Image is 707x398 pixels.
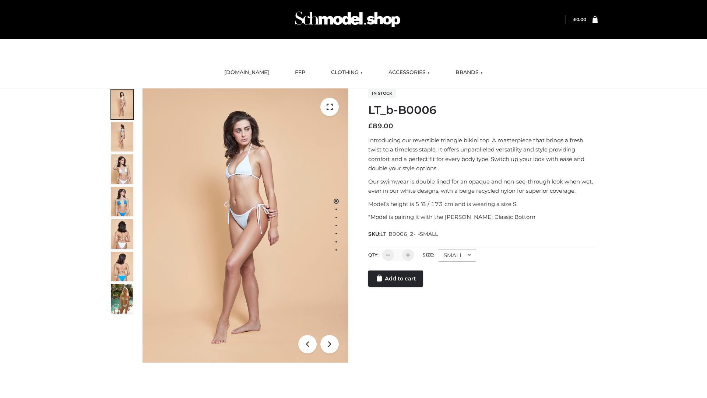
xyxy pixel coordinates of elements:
a: CLOTHING [326,64,368,81]
img: ArielClassicBikiniTop_CloudNine_AzureSky_OW114ECO_8-scaled.jpg [111,252,133,281]
img: Schmodel Admin 964 [292,5,403,34]
a: ACCESSORIES [383,64,435,81]
img: ArielClassicBikiniTop_CloudNine_AzureSky_OW114ECO_1 [143,88,348,363]
span: LT_B0006_2-_-SMALL [380,231,438,237]
span: £ [573,17,576,22]
a: £0.00 [573,17,586,22]
span: £ [368,122,373,130]
img: ArielClassicBikiniTop_CloudNine_AzureSky_OW114ECO_2-scaled.jpg [111,122,133,151]
div: SMALL [438,249,476,262]
a: FFP [289,64,311,81]
p: Model’s height is 5 ‘8 / 173 cm and is wearing a size S. [368,199,598,209]
img: ArielClassicBikiniTop_CloudNine_AzureSky_OW114ECO_7-scaled.jpg [111,219,133,249]
bdi: 89.00 [368,122,393,130]
p: *Model is pairing it with the [PERSON_NAME] Classic Bottom [368,212,598,222]
img: ArielClassicBikiniTop_CloudNine_AzureSky_OW114ECO_3-scaled.jpg [111,154,133,184]
label: QTY: [368,252,379,258]
img: Arieltop_CloudNine_AzureSky2.jpg [111,284,133,314]
p: Our swimwear is double lined for an opaque and non-see-through look when wet, even in our white d... [368,177,598,196]
a: [DOMAIN_NAME] [219,64,275,81]
img: ArielClassicBikiniTop_CloudNine_AzureSky_OW114ECO_1-scaled.jpg [111,90,133,119]
a: BRANDS [450,64,488,81]
bdi: 0.00 [573,17,586,22]
img: ArielClassicBikiniTop_CloudNine_AzureSky_OW114ECO_4-scaled.jpg [111,187,133,216]
h1: LT_b-B0006 [368,104,598,117]
p: Introducing our reversible triangle bikini top. A masterpiece that brings a fresh twist to a time... [368,136,598,173]
a: Add to cart [368,270,423,287]
span: In stock [368,89,396,98]
span: SKU: [368,230,439,238]
label: Size: [423,252,434,258]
